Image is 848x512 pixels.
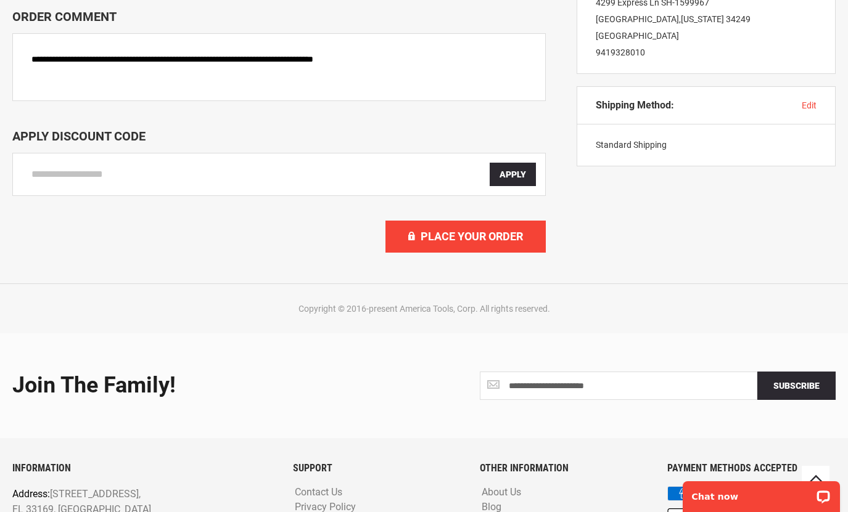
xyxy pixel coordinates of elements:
[12,9,546,24] p: Order Comment
[385,221,546,253] button: Place Your Order
[802,99,817,112] button: edit
[596,99,674,112] span: Shipping Method:
[500,169,526,179] span: Apply
[293,463,461,474] h6: SUPPORT
[12,129,146,144] span: Apply Discount Code
[12,373,415,398] div: Join the Family!
[12,488,50,500] span: Address:
[292,487,345,498] a: Contact Us
[596,140,667,150] span: Standard Shipping
[773,381,820,391] span: Subscribe
[675,473,848,512] iframe: LiveChat chat widget
[490,163,536,186] button: Apply
[12,463,274,474] h6: INFORMATION
[681,14,724,24] span: [US_STATE]
[479,487,524,498] a: About Us
[421,230,523,243] span: Place Your Order
[596,47,645,57] a: 9419328010
[480,463,648,474] h6: OTHER INFORMATION
[757,372,836,400] button: Subscribe
[802,100,817,110] span: edit
[667,463,836,474] h6: PAYMENT METHODS ACCEPTED
[28,303,820,315] div: Copyright © 2016-present America Tools, Corp. All rights reserved.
